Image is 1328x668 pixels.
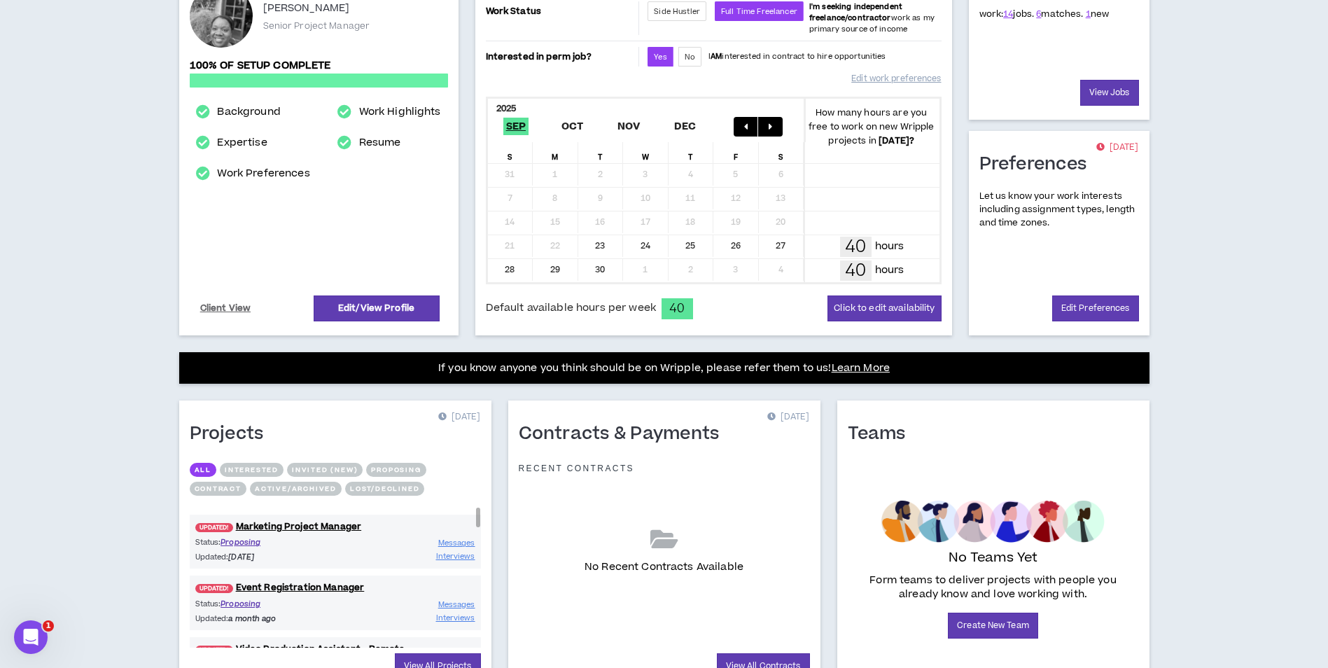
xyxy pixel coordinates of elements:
p: hours [875,263,904,278]
a: Messages [438,536,475,550]
h1: Contracts & Payments [519,423,730,445]
p: [DATE] [1096,141,1138,155]
span: Messages [438,599,475,610]
a: Edit/View Profile [314,295,440,321]
a: Work Highlights [359,104,441,120]
span: matches. [1036,8,1083,20]
a: View Jobs [1080,80,1139,106]
p: I interested in contract to hire opportunities [708,51,886,62]
span: UPDATED! [195,584,233,593]
strong: AM [711,51,722,62]
p: Form teams to deliver projects with people you already know and love working with. [853,573,1133,601]
div: F [713,142,759,163]
a: Create New Team [948,613,1038,639]
p: Status: [195,598,335,610]
a: Learn More [832,361,890,375]
span: Oct [559,118,587,135]
span: Proposing [221,537,260,548]
a: 1 [1086,8,1091,20]
b: [DATE] ? [879,134,914,147]
a: 6 [1036,8,1041,20]
button: Active/Archived [250,482,342,496]
button: All [190,463,216,477]
a: Interviews [436,611,475,625]
span: UPDATED! [195,646,233,655]
span: Interviews [436,613,475,623]
div: S [488,142,533,163]
p: 100% of setup complete [190,58,448,74]
span: 1 [43,620,54,632]
a: Expertise [217,134,267,151]
h1: Preferences [979,153,1098,176]
button: Lost/Declined [345,482,424,496]
a: 14 [1003,8,1013,20]
p: How many hours are you free to work on new Wripple projects in [804,106,939,148]
div: W [623,142,669,163]
span: Messages [438,538,475,548]
a: Client View [198,296,253,321]
span: Interviews [436,551,475,562]
b: 2025 [496,102,517,115]
img: empty [881,501,1105,543]
span: new [1086,8,1110,20]
p: hours [875,239,904,254]
span: Nov [615,118,643,135]
h1: Teams [848,423,916,445]
button: Invited (new) [287,463,363,477]
iframe: Intercom live chat [14,620,48,654]
p: If you know anyone you think should be on Wripple, please refer them to us! [438,360,890,377]
button: Proposing [366,463,426,477]
p: Updated: [195,551,335,563]
p: Work Status [486,1,636,21]
a: Messages [438,598,475,611]
a: UPDATED!Marketing Project Manager [190,520,481,534]
a: Edit Preferences [1052,295,1139,321]
span: jobs. [1003,8,1034,20]
p: Updated: [195,613,335,625]
p: [DATE] [767,410,809,424]
p: Status: [195,536,335,548]
div: T [578,142,624,163]
div: T [669,142,714,163]
i: a month ago [228,613,276,624]
a: Edit work preferences [851,67,941,91]
a: UPDATED!Video Production Assistant - Remote [190,643,481,656]
a: Interviews [436,550,475,563]
h1: Projects [190,423,274,445]
button: Interested [220,463,284,477]
span: No [685,52,695,62]
p: No Teams Yet [949,548,1038,568]
button: Contract [190,482,246,496]
span: Side Hustler [654,6,700,17]
span: Dec [671,118,699,135]
span: Yes [654,52,666,62]
span: work as my primary source of income [809,1,935,34]
i: [DATE] [228,552,254,562]
div: M [533,142,578,163]
p: No Recent Contracts Available [585,559,743,575]
a: Work Preferences [217,165,309,182]
p: [DATE] [438,410,480,424]
a: Resume [359,134,401,151]
a: UPDATED!Event Registration Manager [190,581,481,594]
span: Proposing [221,599,260,609]
a: Background [217,104,280,120]
span: Default available hours per week [486,300,656,316]
b: I'm seeking independent freelance/contractor [809,1,902,23]
p: Recent Contracts [519,463,635,474]
p: Senior Project Manager [263,20,370,32]
span: UPDATED! [195,523,233,532]
p: Let us know your work interests including assignment types, length and time zones. [979,190,1139,230]
button: Click to edit availability [827,295,941,321]
div: S [759,142,804,163]
span: Sep [503,118,529,135]
p: Interested in perm job? [486,47,636,67]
